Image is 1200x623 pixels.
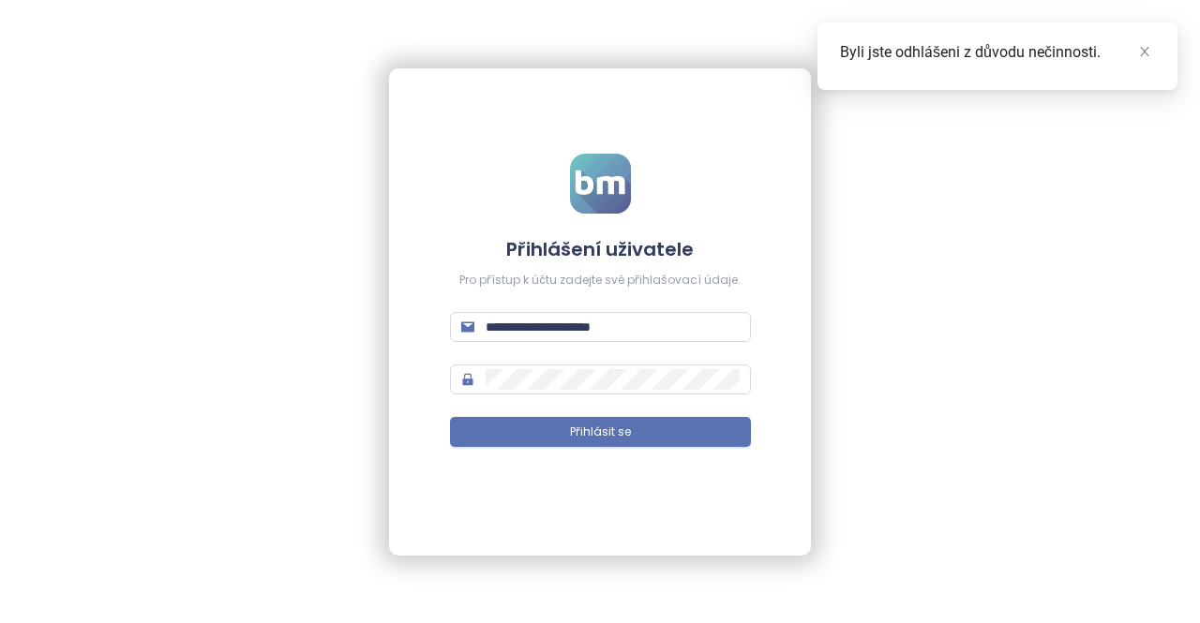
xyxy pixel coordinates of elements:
span: mail [461,320,474,334]
span: Přihlásit se [570,423,631,441]
span: lock [461,373,474,386]
div: Pro přístup k účtu zadejte své přihlašovací údaje. [450,272,751,289]
img: logo [570,154,631,214]
span: close [1138,45,1151,58]
h4: Přihlášení uživatele [450,236,751,262]
button: Přihlásit se [450,417,751,447]
div: Byli jste odhlášeni z důvodu nečinnosti. [840,41,1155,64]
